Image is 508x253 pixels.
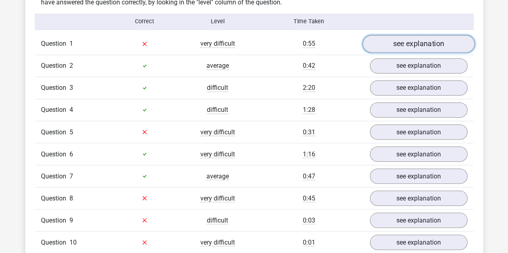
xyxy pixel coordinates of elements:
[254,17,363,26] div: Time Taken
[200,150,235,158] span: very difficult
[200,128,235,136] span: very difficult
[108,17,181,26] div: Correct
[41,215,69,225] span: Question
[303,172,315,180] span: 0:47
[200,238,235,246] span: very difficult
[69,238,77,246] span: 10
[206,62,229,70] span: average
[69,172,73,180] span: 7
[181,17,254,26] div: Level
[69,128,73,136] span: 5
[41,39,69,49] span: Question
[69,216,73,224] span: 9
[41,149,69,159] span: Question
[69,106,73,113] span: 4
[370,80,467,95] a: see explanation
[69,40,73,47] span: 1
[69,150,73,158] span: 6
[303,216,315,224] span: 0:03
[200,40,235,48] span: very difficult
[370,213,467,228] a: see explanation
[200,194,235,202] span: very difficult
[303,84,315,92] span: 2:20
[303,128,315,136] span: 0:31
[370,190,467,206] a: see explanation
[370,102,467,117] a: see explanation
[303,40,315,48] span: 0:55
[303,62,315,70] span: 0:42
[69,194,73,202] span: 8
[303,238,315,246] span: 0:01
[207,216,228,224] span: difficult
[41,127,69,137] span: Question
[69,84,73,91] span: 3
[370,235,467,250] a: see explanation
[303,150,315,158] span: 1:16
[41,61,69,71] span: Question
[303,106,315,114] span: 1:28
[207,106,228,114] span: difficult
[370,146,467,162] a: see explanation
[41,237,69,247] span: Question
[41,105,69,115] span: Question
[206,172,229,180] span: average
[41,193,69,203] span: Question
[370,124,467,140] a: see explanation
[69,62,73,69] span: 2
[41,171,69,181] span: Question
[370,168,467,184] a: see explanation
[207,84,228,92] span: difficult
[41,83,69,93] span: Question
[370,58,467,73] a: see explanation
[303,194,315,202] span: 0:45
[362,35,474,53] a: see explanation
